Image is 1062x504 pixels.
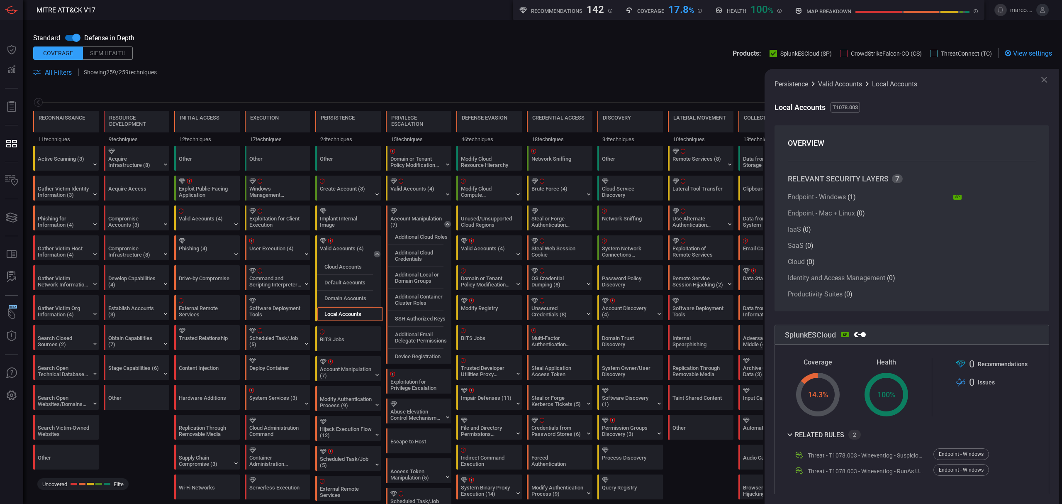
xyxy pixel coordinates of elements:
div: Unused/Unsupported Cloud Regions [461,215,513,228]
span: % [689,6,694,15]
div: T1005: Data from Local System [738,206,804,230]
div: T1609: Container Administration Command [245,445,310,470]
button: Wingman [2,304,22,324]
span: ( 0 ) [805,242,814,250]
div: T1570: Lateral Tool Transfer [668,176,733,201]
div: Command and Scripting Interpreter (12) [249,275,301,288]
div: T1110: Brute Force [527,176,592,201]
div: T1202: Indirect Command Execution [456,445,522,470]
h5: Health [727,8,746,14]
div: 10 techniques [668,132,733,146]
div: T1203: Exploitation for Client Execution [245,206,310,230]
button: MITRE - Detection Posture [2,134,22,154]
div: T1078: Valid Accounts [456,235,522,260]
span: IaaS [788,225,801,233]
div: TA0008: Lateral Movement [668,111,733,146]
div: Unsecured Credentials (8) [531,305,583,318]
div: Account Manipulation (7) [390,215,442,228]
div: Implant Internal Image [320,215,372,228]
div: T1123: Audio Capture (Not covered) [738,445,804,470]
div: Network Sniffing [531,156,583,168]
div: Other [174,146,240,171]
div: T1033: System Owner/User Discovery [597,355,663,380]
div: T1482: Domain Trust Discovery [597,325,663,350]
div: TA0003: Persistence [315,111,381,146]
div: T1597: Search Closed Sources (Not covered) [33,325,99,350]
div: Defense Evasion [462,115,507,121]
div: T1556: Modify Authentication Process [527,475,592,499]
div: T1669: Wi-Fi Networks (Not covered) [174,475,240,499]
div: Resource Development [109,115,164,127]
div: 9 techniques [104,132,169,146]
div: T1078: Valid Accounts [174,206,240,230]
label: Additional Local or Domain Groups [395,272,453,284]
div: T1649: Steal or Forge Authentication Certificates [527,206,592,230]
div: Exploitation for Client Execution [249,215,301,228]
button: Dashboard [2,40,22,60]
div: T1222: File and Directory Permissions Modification [456,415,522,440]
label: SSH Authorized Keys [395,316,446,322]
div: Acquire Access [108,186,160,198]
h3: OVERVIEW [788,139,1036,147]
div: T1598: Phishing for Information [33,206,99,230]
div: T1098: Account Manipulation [315,356,381,381]
div: Data from Cloud Storage [743,156,795,168]
button: Ask Us A Question [2,363,22,383]
div: 12 techniques [174,132,240,146]
div: T1611: Escape to Host [386,428,451,453]
div: Network Sniffing [602,215,654,228]
div: T1583: Acquire Infrastructure [104,146,169,171]
div: Discovery [603,115,631,121]
div: Valid Accounts (4) [390,186,442,198]
div: Data Staged (2) [743,275,795,288]
div: T1056: Input Capture [738,385,804,410]
div: Acquire Infrastructure (8) [108,156,160,168]
div: Execution [250,115,279,121]
span: ( 0 ) [857,209,865,217]
div: T1530: Data from Cloud Storage [738,146,804,171]
div: Gather Victim Identity Information (3) [38,186,90,198]
div: T1610: Deploy Container [245,355,310,380]
div: Password Policy Discovery [602,275,654,288]
div: related rules2 [785,430,1039,440]
div: 18 techniques [527,132,592,146]
button: Detections [2,60,22,80]
div: T1534: Internal Spearphishing (Not covered) [668,325,733,350]
div: TA0043: Reconnaissance [33,111,99,146]
div: T1057: Process Discovery [597,445,663,470]
div: Reconnaissance [39,115,85,121]
div: Cloud Service Discovery [602,186,654,198]
div: Domain or Tenant Policy Modification (2) [461,275,513,288]
div: T1047: Windows Management Instrumentation [245,176,310,201]
div: T1059: Command and Scripting Interpreter [245,265,310,290]
div: T1119: Automated Collection [738,415,804,440]
div: T1072: Software Deployment Tools [668,295,733,320]
div: T1218: System Binary Proxy Execution [456,475,522,499]
div: T1525: Implant Internal Image [315,206,381,230]
span: Valid Accounts [818,80,862,88]
span: Endpoint - Mac + Linux [788,209,855,217]
button: Reports [2,97,22,117]
span: SplunkESCloud (SP) [780,50,832,57]
div: Valid Accounts (4) [320,245,372,258]
div: 2 [848,430,861,440]
button: Rule Catalog [2,245,22,264]
button: Preferences [2,386,22,406]
div: Other (Not covered) [33,445,99,470]
span: T1078.003 [831,102,860,113]
span: ( 0 ) [806,258,815,266]
div: 17 techniques [245,132,310,146]
div: Domain or Tenant Policy Modification (2) [390,156,442,168]
div: T1069: Permission Groups Discovery [597,415,663,440]
button: CrowdStrikeFalcon-CO (CS) [840,49,922,57]
div: Other [315,146,381,171]
div: T1091: Replication Through Removable Media (Not covered) [668,355,733,380]
div: Lateral Tool Transfer [672,186,724,198]
span: ( 1 ) [848,193,856,201]
span: Local Accounts [872,80,917,88]
div: TA0002: Execution [245,111,310,146]
div: T1127: Trusted Developer Utilities Proxy Execution [456,355,522,380]
div: T1594: Search Victim-Owned Websites (Not covered) [33,415,99,440]
div: T1115: Clipboard Data [738,176,804,201]
div: T1049: System Network Connections Discovery [597,235,663,260]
